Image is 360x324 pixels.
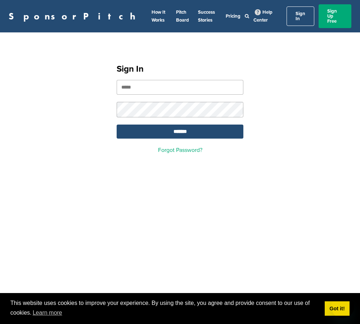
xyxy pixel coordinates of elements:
[9,12,140,21] a: SponsorPitch
[325,301,350,316] a: dismiss cookie message
[117,63,243,76] h1: Sign In
[319,4,351,28] a: Sign Up Free
[10,299,319,318] span: This website uses cookies to improve your experience. By using the site, you agree and provide co...
[226,13,240,19] a: Pricing
[198,9,215,23] a: Success Stories
[331,295,354,318] iframe: Button to launch messaging window
[176,9,189,23] a: Pitch Board
[287,6,314,26] a: Sign In
[253,8,273,24] a: Help Center
[158,147,202,154] a: Forgot Password?
[32,307,63,318] a: learn more about cookies
[152,9,165,23] a: How It Works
